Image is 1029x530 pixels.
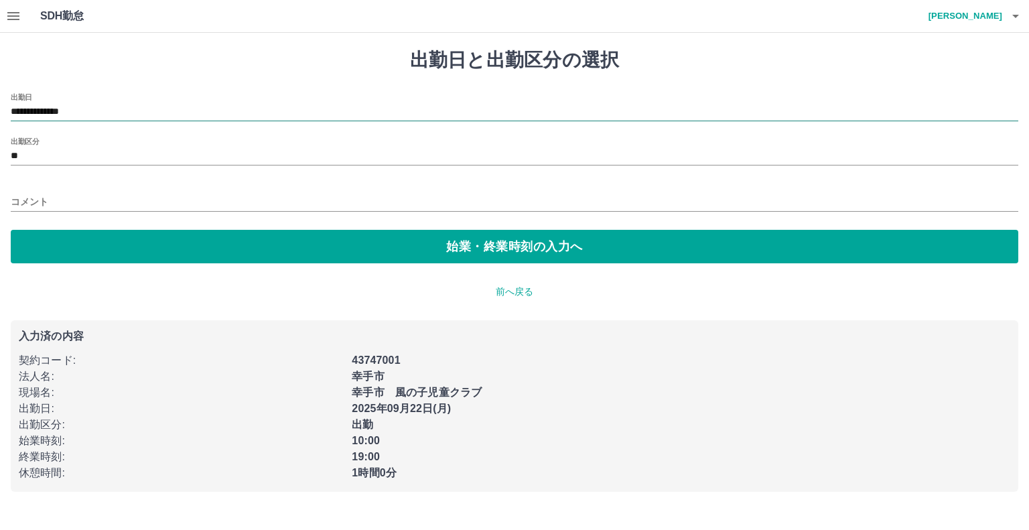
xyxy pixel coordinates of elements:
[352,467,397,478] b: 1時間0分
[352,435,380,446] b: 10:00
[352,354,400,366] b: 43747001
[19,449,344,465] p: 終業時刻 :
[11,230,1018,263] button: 始業・終業時刻の入力へ
[19,385,344,401] p: 現場名 :
[11,136,39,146] label: 出勤区分
[19,331,1010,342] p: 入力済の内容
[19,352,344,369] p: 契約コード :
[11,285,1018,299] p: 前へ戻る
[19,417,344,433] p: 出勤区分 :
[19,401,344,417] p: 出勤日 :
[19,369,344,385] p: 法人名 :
[352,419,373,430] b: 出勤
[19,433,344,449] p: 始業時刻 :
[352,371,384,382] b: 幸手市
[352,387,482,398] b: 幸手市 風の子児童クラブ
[19,465,344,481] p: 休憩時間 :
[11,92,32,102] label: 出勤日
[11,49,1018,72] h1: 出勤日と出勤区分の選択
[352,403,451,414] b: 2025年09月22日(月)
[352,451,380,462] b: 19:00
